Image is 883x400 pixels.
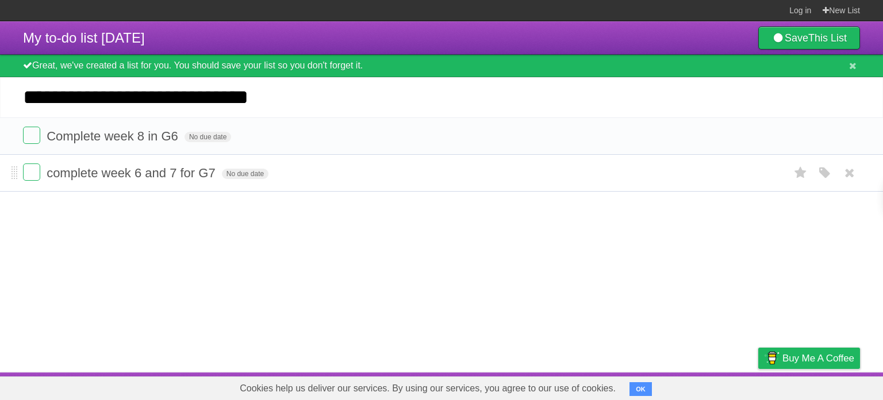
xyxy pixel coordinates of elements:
[782,348,854,368] span: Buy me a coffee
[643,375,690,397] a: Developers
[764,348,780,368] img: Buy me a coffee
[743,375,773,397] a: Privacy
[228,377,627,400] span: Cookies help us deliver our services. By using our services, you agree to our use of cookies.
[23,127,40,144] label: Done
[47,129,181,143] span: Complete week 8 in G6
[758,26,860,49] a: SaveThis List
[704,375,730,397] a: Terms
[629,382,652,396] button: OK
[185,132,231,142] span: No due date
[23,30,145,45] span: My to-do list [DATE]
[47,166,218,180] span: complete week 6 and 7 for G7
[605,375,629,397] a: About
[23,163,40,181] label: Done
[788,375,860,397] a: Suggest a feature
[222,169,268,179] span: No due date
[758,348,860,369] a: Buy me a coffee
[790,163,812,182] label: Star task
[808,32,847,44] b: This List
